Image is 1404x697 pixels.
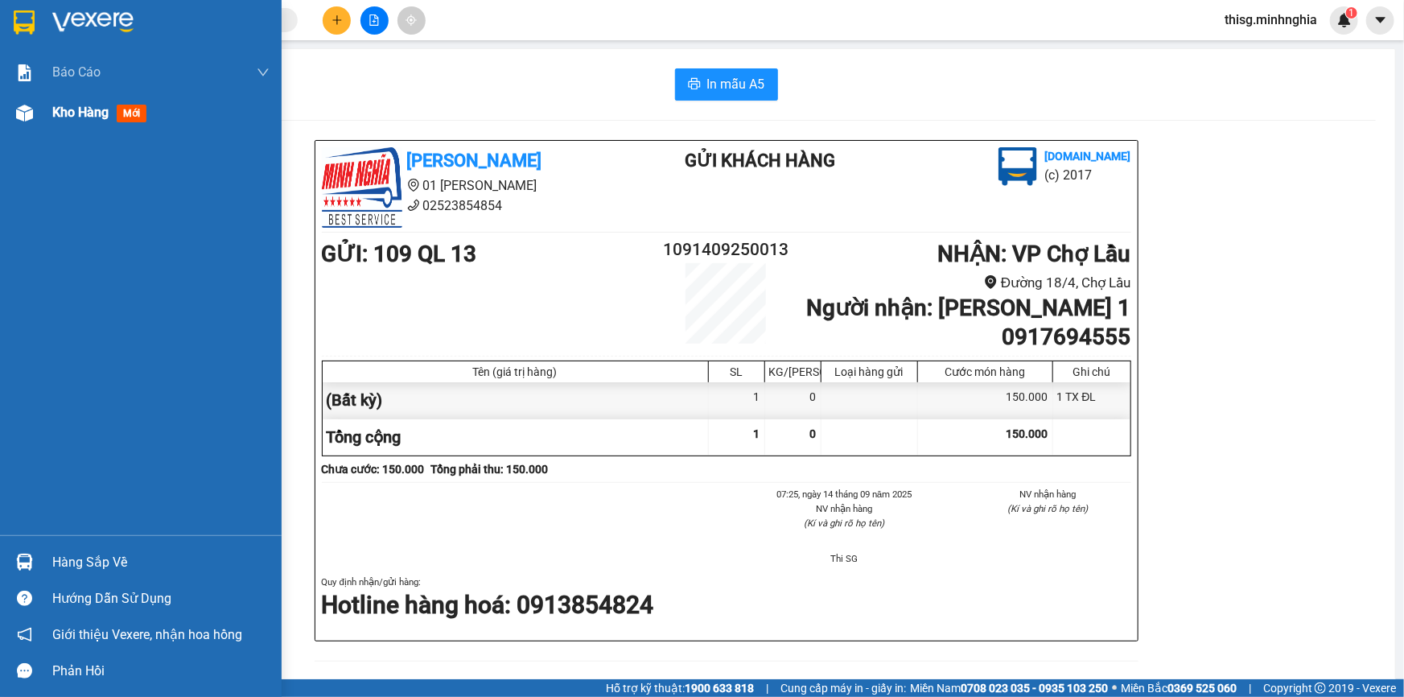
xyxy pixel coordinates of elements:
div: Cước món hàng [922,365,1048,378]
div: Ghi chú [1057,365,1126,378]
img: logo.jpg [7,7,88,88]
span: 150.000 [1007,427,1048,440]
b: NHẬN : VP Chợ Lầu [937,241,1130,267]
span: down [257,66,270,79]
li: 01 [PERSON_NAME] [322,175,621,196]
b: Người nhận : [PERSON_NAME] 1 0917694555 [806,295,1130,350]
strong: 0708 023 035 - 0935 103 250 [961,682,1108,695]
b: [DOMAIN_NAME] [1045,150,1131,163]
li: 02523854854 [7,56,307,76]
span: Hỗ trợ kỹ thuật: [606,679,754,697]
button: caret-down [1366,6,1394,35]
span: In mẫu A5 [707,74,765,94]
b: GỬI : 109 QL 13 [7,101,163,127]
span: Giới thiệu Vexere, nhận hoa hồng [52,625,242,645]
span: message [17,663,32,678]
div: 1 TX ĐL [1053,382,1130,419]
li: 07:25, ngày 14 tháng 09 năm 2025 [762,487,928,501]
span: ⚪️ [1112,685,1117,691]
span: environment [407,179,420,192]
div: Phản hồi [52,659,270,683]
span: Tổng cộng [327,427,401,447]
span: | [1249,679,1251,697]
div: Loại hàng gửi [826,365,913,378]
li: Đường 18/4, Chợ Lầu [793,272,1130,294]
div: Tên (giá trị hàng) [327,365,704,378]
div: Hướng dẫn sử dụng [52,587,270,611]
span: thisg.minhnghia [1212,10,1330,30]
span: notification [17,627,32,642]
div: Hàng sắp về [52,551,270,575]
b: GỬI : 109 QL 13 [322,241,477,267]
span: environment [93,39,105,52]
img: warehouse-icon [16,554,33,571]
img: logo.jpg [998,147,1037,186]
li: 01 [PERSON_NAME] [7,35,307,56]
strong: Hotline hàng hoá: 0913854824 [322,591,654,619]
span: environment [984,275,998,289]
button: file-add [360,6,389,35]
span: phone [93,59,105,72]
strong: 0369 525 060 [1167,682,1237,695]
div: KG/[PERSON_NAME] [769,365,817,378]
span: aim [406,14,417,26]
img: solution-icon [16,64,33,81]
span: Báo cáo [52,62,101,82]
button: aim [397,6,426,35]
span: question-circle [17,591,32,606]
span: | [766,679,768,697]
span: 1 [1348,7,1354,19]
span: 1 [754,427,760,440]
li: NV nhận hàng [966,487,1131,501]
span: 0 [810,427,817,440]
h2: 1091409250013 [659,237,794,263]
b: [PERSON_NAME] [407,151,542,171]
b: [PERSON_NAME] [93,10,228,31]
strong: 1900 633 818 [685,682,754,695]
b: Gửi khách hàng [685,151,835,171]
img: logo.jpg [322,147,402,228]
span: printer [688,77,701,93]
img: icon-new-feature [1337,13,1352,27]
li: NV nhận hàng [762,501,928,516]
span: caret-down [1373,13,1388,27]
span: file-add [368,14,380,26]
span: phone [407,199,420,212]
b: Chưa cước : 150.000 [322,463,425,476]
img: logo-vxr [14,10,35,35]
span: mới [117,105,146,122]
div: Quy định nhận/gửi hàng : [322,575,1131,622]
i: (Kí và ghi rõ họ tên) [804,518,884,529]
span: plus [331,14,343,26]
i: (Kí và ghi rõ họ tên) [1008,503,1089,514]
div: 0 [765,382,821,419]
div: 1 [709,382,765,419]
button: printerIn mẫu A5 [675,68,778,101]
div: SL [713,365,760,378]
span: Cung cấp máy in - giấy in: [780,679,906,697]
b: Tổng phải thu: 150.000 [431,463,549,476]
sup: 1 [1346,7,1357,19]
li: Thi SG [762,551,928,566]
span: Kho hàng [52,105,109,120]
div: (Bất kỳ) [323,382,709,419]
button: plus [323,6,351,35]
li: 02523854854 [322,196,621,216]
img: warehouse-icon [16,105,33,122]
span: Miền Nam [910,679,1108,697]
li: (c) 2017 [1045,165,1131,185]
span: Miền Bắc [1121,679,1237,697]
div: 150.000 [918,382,1053,419]
span: copyright [1315,683,1326,694]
